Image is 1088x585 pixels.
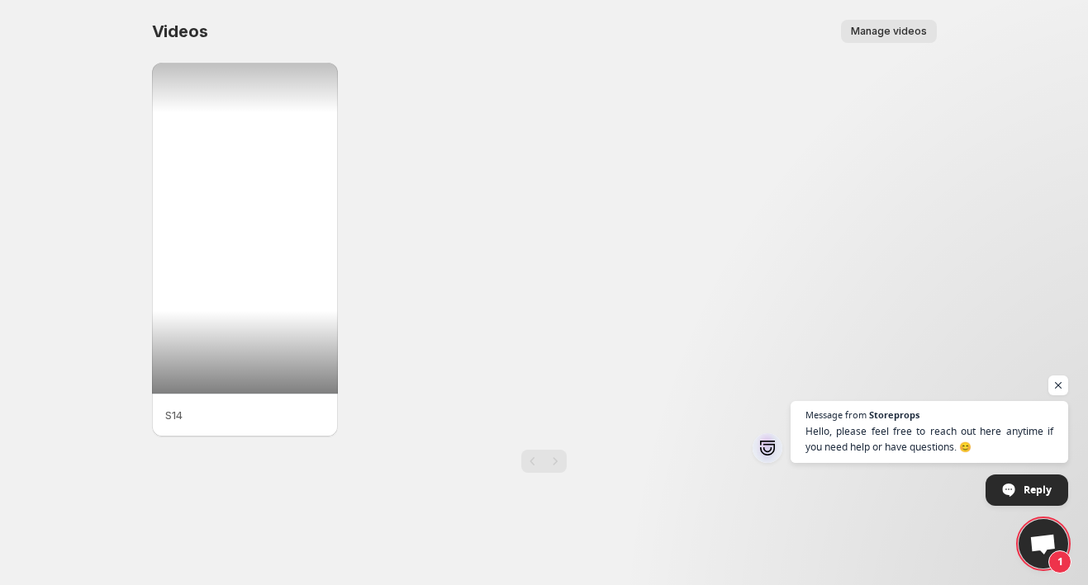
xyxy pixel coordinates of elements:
div: Open chat [1019,519,1068,568]
span: Reply [1024,475,1052,504]
span: Storeprops [869,410,919,419]
span: 1 [1048,550,1071,573]
p: S14 [165,407,325,423]
span: Videos [152,21,208,41]
span: Hello, please feel free to reach out here anytime if you need help or have questions. 😊 [805,423,1053,455]
span: Manage videos [851,25,927,38]
span: Message from [805,410,867,419]
nav: Pagination [521,450,567,473]
button: Manage videos [841,20,937,43]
